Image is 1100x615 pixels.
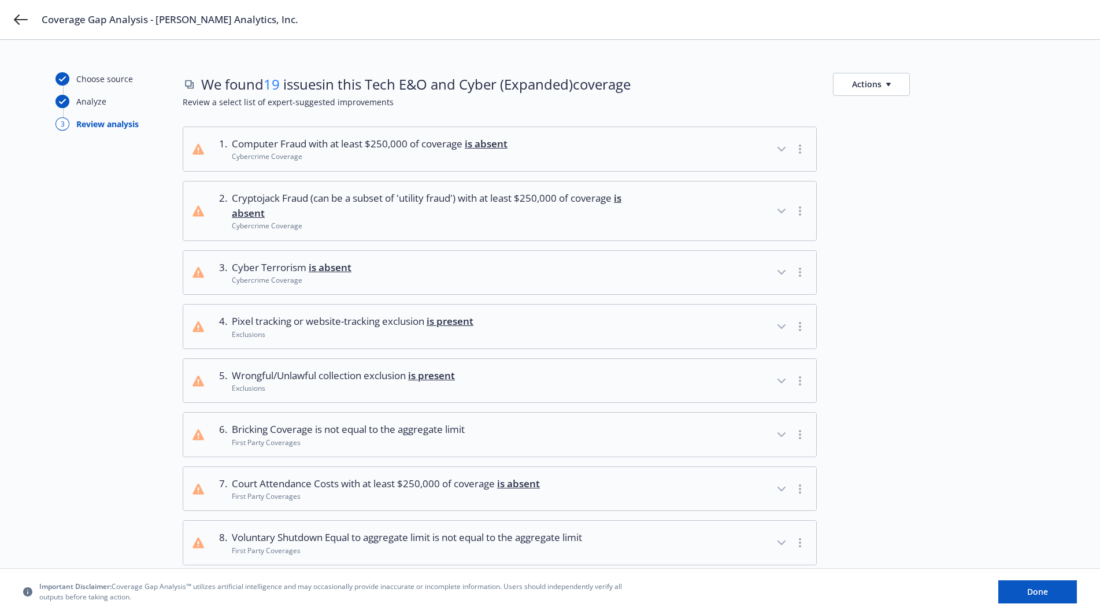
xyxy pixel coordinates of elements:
[232,546,582,555] div: First Party Coverages
[183,127,816,171] button: 1.Computer Fraud with at least $250,000 of coverage is absentCybercrime Coverage
[39,582,629,602] span: Coverage Gap Analysis™ utilizes artificial intelligence and may occasionally provide inaccurate o...
[427,314,473,328] span: is present
[232,329,473,339] div: Exclusions
[213,422,227,447] div: 6 .
[232,151,508,161] div: Cybercrime Coverage
[213,476,227,502] div: 7 .
[232,491,540,501] div: First Party Coverages
[408,369,455,382] span: is present
[309,261,351,274] span: is absent
[76,118,139,130] div: Review analysis
[232,260,351,275] span: Cyber Terrorism
[833,72,910,96] button: Actions
[183,359,816,403] button: 5.Wrongful/Unlawful collection exclusion is presentExclusions
[315,423,465,436] span: is not equal to the aggregate limit
[183,305,816,349] button: 4.Pixel tracking or website-tracking exclusion is presentExclusions
[232,530,582,545] span: Voluntary Shutdown Equal to aggregate limit
[76,95,106,108] div: Analyze
[213,191,227,231] div: 2 .
[232,136,508,151] span: Computer Fraud with at least $250,000 of coverage
[39,582,112,592] span: Important Disclaimer:
[183,521,816,565] button: 8.Voluntary Shutdown Equal to aggregate limit is not equal to the aggregate limitFirst Party Cove...
[232,438,465,447] div: First Party Coverages
[183,467,816,511] button: 7.Court Attendance Costs with at least $250,000 of coverage is absentFirst Party Coverages
[232,383,455,393] div: Exclusions
[76,73,133,85] div: Choose source
[213,314,227,339] div: 4 .
[232,368,455,383] span: Wrongful/Unlawful collection exclusion
[833,73,910,96] button: Actions
[213,368,227,394] div: 5 .
[213,530,227,555] div: 8 .
[183,96,1045,108] span: Review a select list of expert-suggested improvements
[432,531,582,544] span: is not equal to the aggregate limit
[183,181,816,240] button: 2.Cryptojack Fraud (can be a subset of 'utility fraud') with at least $250,000 of coverage is abs...
[213,136,227,162] div: 1 .
[998,580,1077,603] button: Done
[264,75,280,94] span: 19
[42,13,298,27] span: Coverage Gap Analysis - [PERSON_NAME] Analytics, Inc.
[232,422,465,437] span: Bricking Coverage
[183,251,816,295] button: 3.Cyber Terrorism is absentCybercrime Coverage
[232,221,653,231] div: Cybercrime Coverage
[232,314,473,329] span: Pixel tracking or website-tracking exclusion
[1027,586,1048,597] span: Done
[232,275,351,285] div: Cybercrime Coverage
[183,413,816,457] button: 6.Bricking Coverage is not equal to the aggregate limitFirst Party Coverages
[232,191,653,221] span: Cryptojack Fraud (can be a subset of 'utility fraud') with at least $250,000 of coverage
[213,260,227,286] div: 3 .
[201,75,631,94] span: We found issues in this Tech E&O and Cyber (Expanded) coverage
[497,477,540,490] span: is absent
[465,137,508,150] span: is absent
[55,117,69,131] div: 3
[232,476,540,491] span: Court Attendance Costs with at least $250,000 of coverage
